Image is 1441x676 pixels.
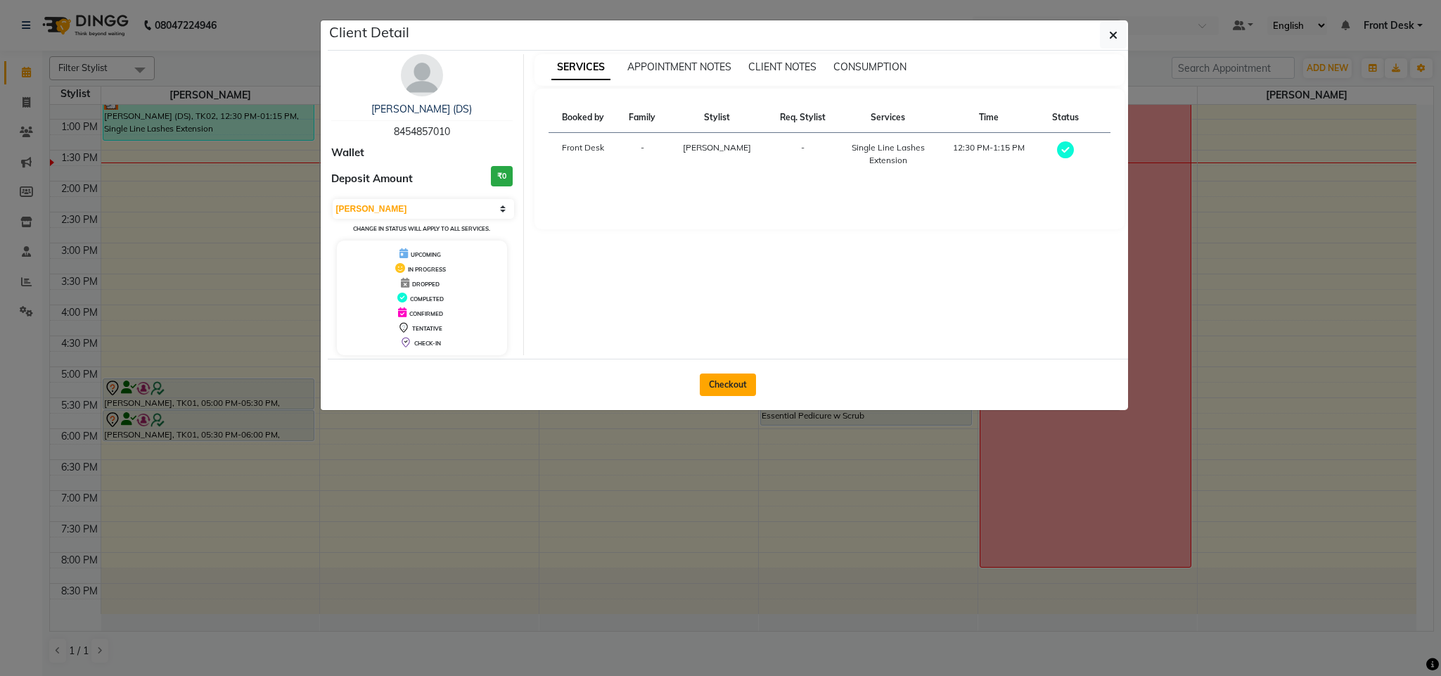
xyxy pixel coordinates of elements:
[331,145,364,161] span: Wallet
[937,103,1039,133] th: Time
[549,103,617,133] th: Booked by
[700,374,756,396] button: Checkout
[394,125,450,138] span: 8454857010
[408,266,446,273] span: IN PROGRESS
[411,251,441,258] span: UPCOMING
[371,103,472,115] a: [PERSON_NAME] (DS)
[491,166,513,186] h3: ₹0
[329,22,409,43] h5: Client Detail
[767,103,839,133] th: Req. Stylist
[767,133,839,176] td: -
[683,142,751,153] span: [PERSON_NAME]
[412,325,442,332] span: TENTATIVE
[353,225,490,232] small: Change in status will apply to all services.
[847,141,928,167] div: Single Line Lashes Extension
[617,133,667,176] td: -
[667,103,766,133] th: Stylist
[401,54,443,96] img: avatar
[409,310,443,317] span: CONFIRMED
[549,133,617,176] td: Front Desk
[627,60,731,73] span: APPOINTMENT NOTES
[617,103,667,133] th: Family
[1040,103,1091,133] th: Status
[410,295,444,302] span: COMPLETED
[833,60,907,73] span: CONSUMPTION
[937,133,1039,176] td: 12:30 PM-1:15 PM
[839,103,937,133] th: Services
[412,281,440,288] span: DROPPED
[748,60,816,73] span: CLIENT NOTES
[414,340,441,347] span: CHECK-IN
[331,171,413,187] span: Deposit Amount
[551,55,610,80] span: SERVICES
